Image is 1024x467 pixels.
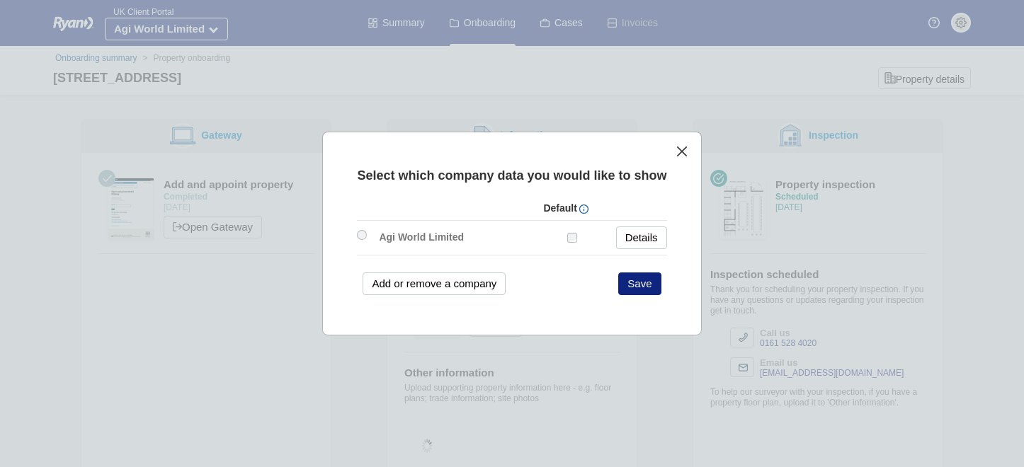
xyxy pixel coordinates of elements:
[675,144,690,158] button: close
[618,272,661,295] button: Save
[543,202,576,214] strong: Default
[616,226,667,249] a: Details
[357,168,666,183] span: Select which company data you would like to show
[372,228,471,246] label: Agi World Limited
[363,272,506,295] button: Add or remove a company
